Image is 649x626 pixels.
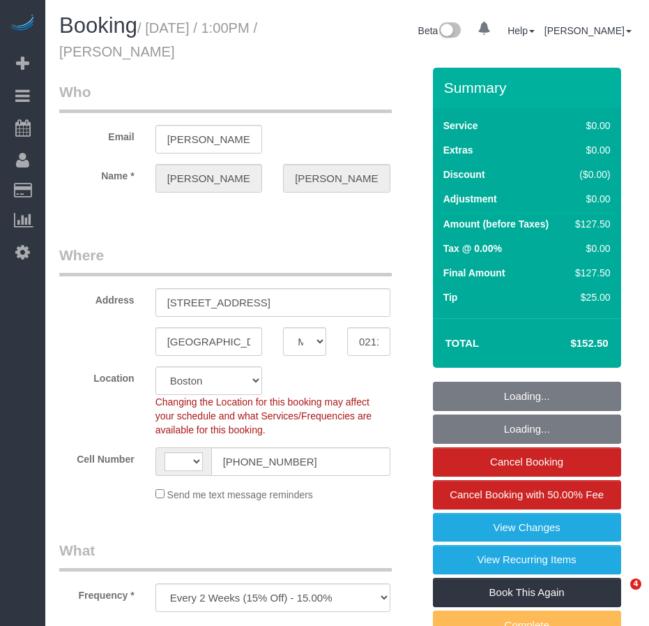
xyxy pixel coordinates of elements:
label: Adjustment [443,192,497,206]
a: Book This Again [433,578,621,607]
div: $127.50 [570,266,610,280]
div: $127.50 [570,217,610,231]
legend: What [59,540,392,572]
a: Cancel Booking with 50.00% Fee [433,480,621,509]
strong: Total [445,337,480,349]
a: View Changes [433,513,621,542]
a: Beta [418,25,461,36]
legend: Who [59,82,392,113]
label: Extras [443,143,473,157]
label: Email [49,125,145,144]
img: Automaid Logo [8,14,36,33]
img: New interface [438,22,461,40]
label: Name * [49,164,145,183]
h4: $152.50 [528,338,608,350]
div: $0.00 [570,119,610,133]
label: Final Amount [443,266,505,280]
label: Frequency * [49,583,145,602]
label: Tax @ 0.00% [443,241,502,255]
a: [PERSON_NAME] [544,25,632,36]
label: Cell Number [49,447,145,466]
span: Cancel Booking with 50.00% Fee [450,489,604,500]
span: 4 [630,579,641,590]
label: Address [49,288,145,307]
label: Tip [443,290,458,304]
label: Amount (before Taxes) [443,217,549,231]
span: Booking [59,13,137,38]
h3: Summary [444,80,614,96]
input: Zip Code [347,327,390,356]
a: Help [507,25,535,36]
iframe: Intercom live chat [602,579,635,612]
input: Cell Number [211,447,390,476]
span: Send me text message reminders [167,489,313,500]
div: $0.00 [570,241,610,255]
label: Location [49,366,145,385]
span: Changing the Location for this booking may affect your schedule and what Services/Frequencies are... [155,396,372,435]
label: Service [443,119,478,133]
input: Last Name [283,164,390,193]
div: $0.00 [570,143,610,157]
div: $0.00 [570,192,610,206]
a: Cancel Booking [433,447,621,477]
input: City [155,327,263,356]
a: View Recurring Items [433,545,621,574]
label: Discount [443,167,485,181]
input: Email [155,125,263,154]
small: / [DATE] / 1:00PM / [PERSON_NAME] [59,20,257,59]
div: $25.00 [570,290,610,304]
div: ($0.00) [570,167,610,181]
legend: Where [59,245,392,276]
input: First Name [155,164,263,193]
